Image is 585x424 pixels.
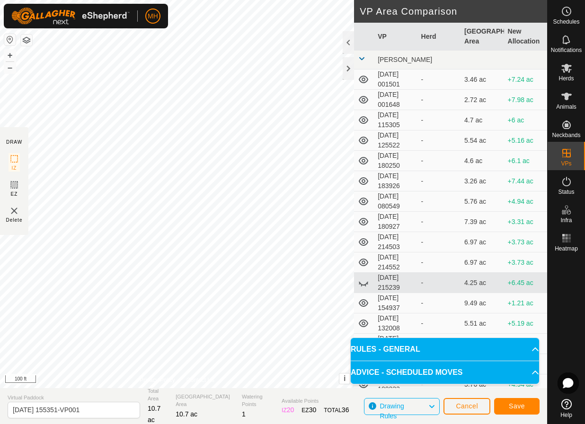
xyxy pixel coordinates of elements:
[504,23,547,51] th: New Allocation
[504,151,547,171] td: +6.1 ac
[351,344,420,355] span: RULES - GENERAL
[342,406,349,414] span: 36
[461,293,504,313] td: 9.49 ac
[9,205,20,216] img: VP
[374,293,417,313] td: [DATE] 154937
[421,115,457,125] div: -
[504,252,547,273] td: +3.73 ac
[287,406,294,414] span: 20
[421,237,457,247] div: -
[374,110,417,130] td: [DATE] 115305
[351,367,462,378] span: ADVICE - SCHEDULED MOVES
[4,34,16,45] button: Reset Map
[309,406,317,414] span: 30
[344,374,346,382] span: i
[421,75,457,85] div: -
[504,334,547,354] td: +5.88 ac
[374,252,417,273] td: [DATE] 214552
[504,110,547,130] td: +6 ac
[461,171,504,191] td: 3.26 ac
[443,398,490,415] button: Cancel
[421,319,457,329] div: -
[504,90,547,110] td: +7.98 ac
[11,8,130,25] img: Gallagher Logo
[351,338,539,361] p-accordion-header: RULES - GENERAL
[374,69,417,90] td: [DATE] 001501
[8,394,140,402] span: Virtual Paddock
[461,212,504,232] td: 7.39 ac
[148,405,160,424] span: 10.7 ac
[4,50,16,61] button: +
[461,90,504,110] td: 2.72 ac
[509,402,525,410] span: Save
[374,130,417,151] td: [DATE] 125522
[374,212,417,232] td: [DATE] 180927
[555,246,578,251] span: Heatmap
[301,405,316,415] div: EZ
[461,69,504,90] td: 3.46 ac
[324,405,349,415] div: TOTAL
[374,313,417,334] td: [DATE] 132008
[561,161,571,166] span: VPs
[494,398,540,415] button: Save
[176,393,234,408] span: [GEOGRAPHIC_DATA] Area
[351,361,539,384] p-accordion-header: ADVICE - SCHEDULED MOVES
[461,151,504,171] td: 4.6 ac
[461,110,504,130] td: 4.7 ac
[421,136,457,146] div: -
[504,232,547,252] td: +3.73 ac
[374,151,417,171] td: [DATE] 180250
[560,217,572,223] span: Infra
[380,402,404,420] span: Drawing Rules
[421,298,457,308] div: -
[176,410,197,418] span: 10.7 ac
[504,293,547,313] td: +1.21 ac
[186,376,214,384] a: Contact Us
[504,130,547,151] td: +5.16 ac
[504,69,547,90] td: +7.24 ac
[560,412,572,418] span: Help
[421,95,457,105] div: -
[421,217,457,227] div: -
[148,387,168,403] span: Total Area
[552,132,580,138] span: Neckbands
[6,138,22,146] div: DRAW
[421,278,457,288] div: -
[421,156,457,166] div: -
[242,410,246,418] span: 1
[374,232,417,252] td: [DATE] 214503
[461,130,504,151] td: 5.54 ac
[339,373,350,384] button: i
[461,273,504,293] td: 4.25 ac
[282,397,349,405] span: Available Points
[461,232,504,252] td: 6.97 ac
[378,56,432,63] span: [PERSON_NAME]
[461,191,504,212] td: 5.76 ac
[504,171,547,191] td: +7.44 ac
[21,35,32,46] button: Map Layers
[504,273,547,293] td: +6.45 ac
[148,11,158,21] span: MH
[558,76,574,81] span: Herds
[556,104,576,110] span: Animals
[360,6,547,17] h2: VP Area Comparison
[6,216,23,224] span: Delete
[374,273,417,293] td: [DATE] 215239
[374,334,417,354] td: [DATE] 184237
[504,191,547,212] td: +4.94 ac
[12,164,17,172] span: IZ
[461,23,504,51] th: [GEOGRAPHIC_DATA] Area
[461,313,504,334] td: 5.51 ac
[504,313,547,334] td: +5.19 ac
[374,23,417,51] th: VP
[374,171,417,191] td: [DATE] 183926
[504,212,547,232] td: +3.31 ac
[11,190,18,198] span: EZ
[242,393,274,408] span: Watering Points
[461,334,504,354] td: 4.82 ac
[558,189,574,195] span: Status
[456,402,478,410] span: Cancel
[553,19,579,25] span: Schedules
[421,197,457,207] div: -
[374,90,417,110] td: [DATE] 001648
